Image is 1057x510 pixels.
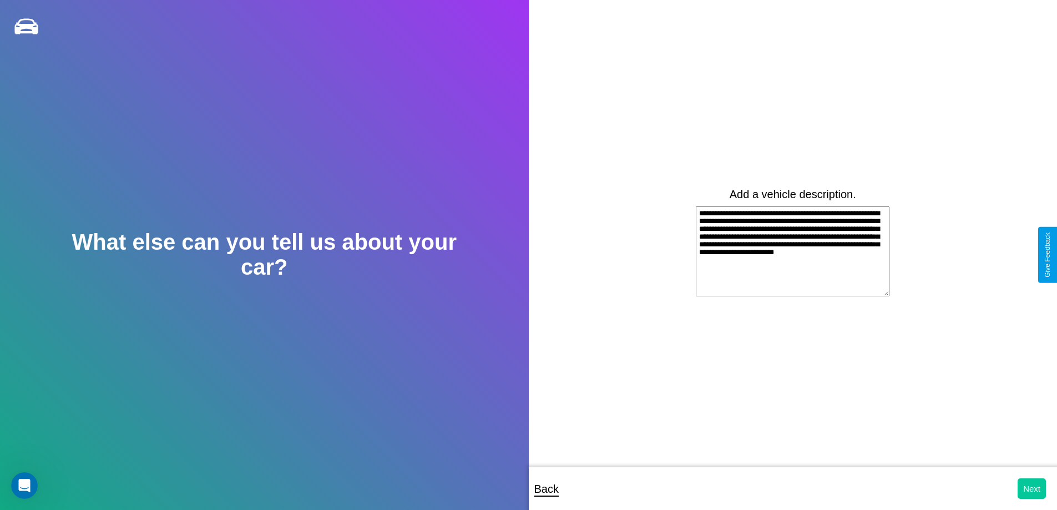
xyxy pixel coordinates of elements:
[53,230,476,280] h2: What else can you tell us about your car?
[1018,478,1046,499] button: Next
[11,472,38,499] iframe: Intercom live chat
[730,188,856,201] label: Add a vehicle description.
[534,479,559,499] p: Back
[1044,233,1051,277] div: Give Feedback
